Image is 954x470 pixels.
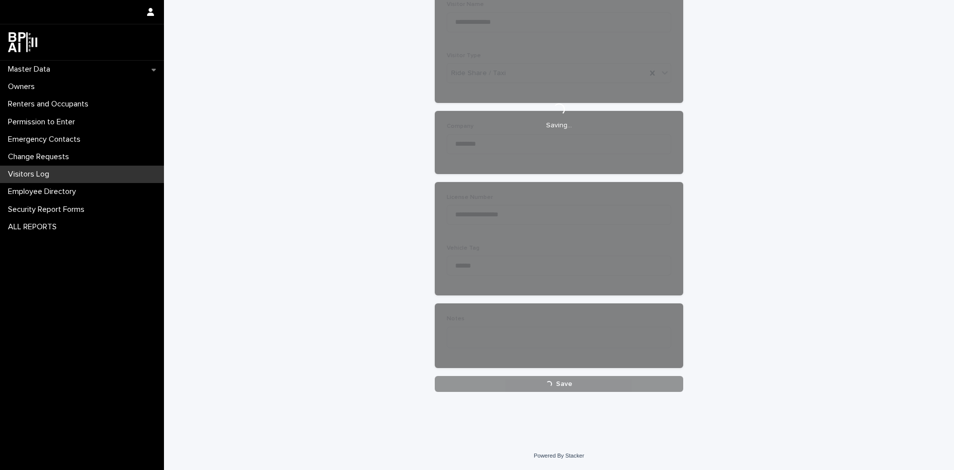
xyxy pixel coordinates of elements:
p: Owners [4,82,43,92]
p: Change Requests [4,152,77,162]
p: Master Data [4,65,58,74]
a: Powered By Stacker [534,453,584,459]
p: Permission to Enter [4,117,83,127]
button: Save [435,376,683,392]
p: ALL REPORTS [4,222,65,232]
p: Security Report Forms [4,205,92,214]
p: Visitors Log [4,170,57,179]
p: Emergency Contacts [4,135,88,144]
span: Save [556,380,572,387]
p: Renters and Occupants [4,99,96,109]
p: Employee Directory [4,187,84,196]
p: Saving… [546,121,572,130]
img: dwgmcNfxSF6WIOOXiGgu [8,32,37,52]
